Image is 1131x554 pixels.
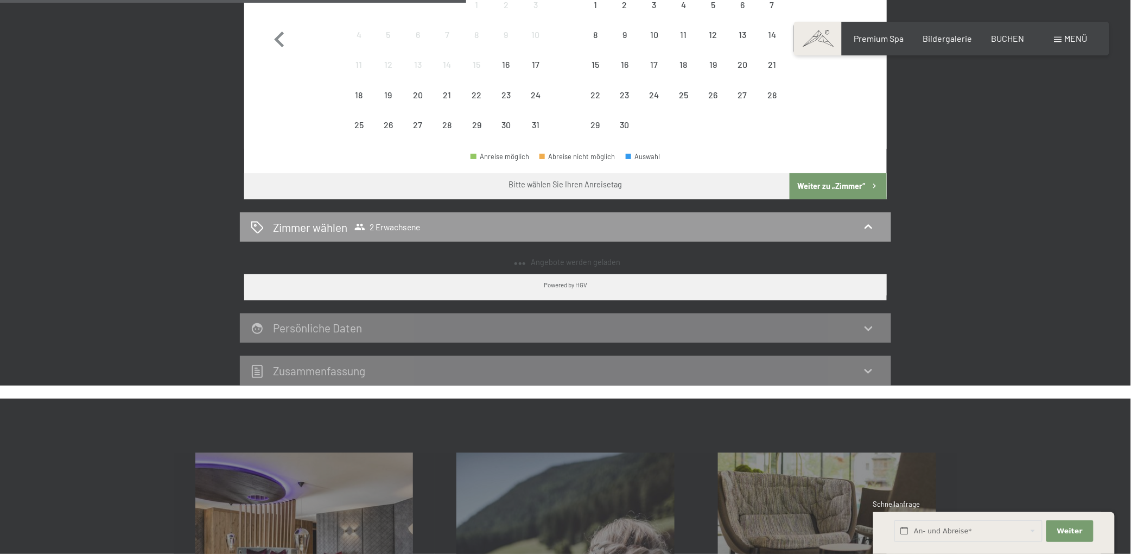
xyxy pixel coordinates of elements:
div: Mon Aug 11 2025 [344,50,373,79]
div: 9 [611,30,638,58]
div: Tue Sep 30 2025 [610,110,639,140]
div: 2 [611,1,638,28]
div: 12 [700,30,727,58]
div: 29 [463,121,490,148]
div: Sun Aug 17 2025 [521,50,550,79]
div: 23 [493,91,520,118]
div: Sat Sep 20 2025 [728,50,757,79]
div: 9 [493,30,520,58]
div: Anreise nicht möglich [610,20,639,49]
span: Premium Spa [854,33,904,43]
div: Auswahl [626,153,660,160]
div: 19 [374,91,402,118]
div: Anreise nicht möglich [639,20,669,49]
div: 3 [640,1,668,28]
div: 8 [463,30,490,58]
div: 12 [374,60,402,87]
div: Sat Aug 16 2025 [492,50,521,79]
a: Bildergalerie [923,33,973,43]
div: Tue Aug 19 2025 [373,80,403,109]
div: Anreise nicht möglich [610,50,639,79]
div: Anreise nicht möglich [521,110,550,140]
span: Menü [1065,33,1088,43]
div: 21 [759,60,786,87]
div: Anreise nicht möglich [373,110,403,140]
h2: Zimmer wählen [274,219,348,235]
div: 7 [434,30,461,58]
div: Wed Sep 24 2025 [639,80,669,109]
div: Anreise nicht möglich [492,80,521,109]
span: Weiter [1057,526,1083,536]
div: Sun Sep 28 2025 [758,80,787,109]
div: Anreise nicht möglich [581,110,610,140]
div: 27 [404,121,431,148]
div: 29 [582,121,609,148]
div: Sat Aug 23 2025 [492,80,521,109]
div: 11 [670,30,697,58]
div: Fri Aug 08 2025 [462,20,491,49]
div: Powered by HGV [544,280,587,289]
div: Anreise nicht möglich [492,20,521,49]
div: 10 [640,30,668,58]
div: 14 [434,60,461,87]
div: Fri Sep 19 2025 [698,50,728,79]
div: Thu Aug 28 2025 [433,110,462,140]
div: 7 [759,1,786,28]
div: Wed Sep 17 2025 [639,50,669,79]
div: Anreise nicht möglich [433,80,462,109]
div: Anreise nicht möglich [433,110,462,140]
div: 25 [670,91,697,118]
div: Anreise nicht möglich [492,50,521,79]
div: Tue Sep 09 2025 [610,20,639,49]
div: Anreise nicht möglich [669,20,698,49]
div: Anreise nicht möglich [462,50,491,79]
div: 17 [522,60,549,87]
div: Anreise nicht möglich [433,50,462,79]
div: Anreise nicht möglich [758,20,787,49]
div: Tue Sep 23 2025 [610,80,639,109]
div: Anreise nicht möglich [581,20,610,49]
div: Anreise nicht möglich [728,20,757,49]
div: 13 [404,60,431,87]
div: 14 [759,30,786,58]
div: Tue Aug 26 2025 [373,110,403,140]
div: 8 [582,30,609,58]
div: Anreise nicht möglich [698,80,728,109]
div: Angebote werden geladen [510,257,620,268]
div: Anreise nicht möglich [344,50,373,79]
div: Thu Aug 07 2025 [433,20,462,49]
div: Fri Aug 29 2025 [462,110,491,140]
div: Anreise nicht möglich [758,80,787,109]
div: Wed Sep 10 2025 [639,20,669,49]
div: Sun Sep 21 2025 [758,50,787,79]
div: 26 [374,121,402,148]
div: Thu Sep 18 2025 [669,50,698,79]
div: 27 [729,91,756,118]
div: 28 [434,121,461,148]
div: Anreise nicht möglich [462,80,491,109]
div: Anreise möglich [471,153,529,160]
div: Wed Aug 20 2025 [403,80,433,109]
div: 31 [522,121,549,148]
div: Anreise nicht möglich [669,80,698,109]
div: Anreise nicht möglich [610,110,639,140]
button: Weiter zu „Zimmer“ [790,173,887,199]
div: 11 [345,60,372,87]
div: 4 [670,1,697,28]
div: Sat Aug 09 2025 [492,20,521,49]
div: Anreise nicht möglich [344,110,373,140]
div: Mon Aug 18 2025 [344,80,373,109]
div: Wed Aug 06 2025 [403,20,433,49]
div: Anreise nicht möglich [403,50,433,79]
div: 26 [700,91,727,118]
div: Abreise nicht möglich [539,153,615,160]
div: Anreise nicht möglich [344,80,373,109]
div: 28 [759,91,786,118]
div: 3 [522,1,549,28]
div: 22 [463,91,490,118]
div: Fri Sep 26 2025 [698,80,728,109]
div: Anreise nicht möglich [403,20,433,49]
div: 6 [404,30,431,58]
div: Mon Sep 29 2025 [581,110,610,140]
